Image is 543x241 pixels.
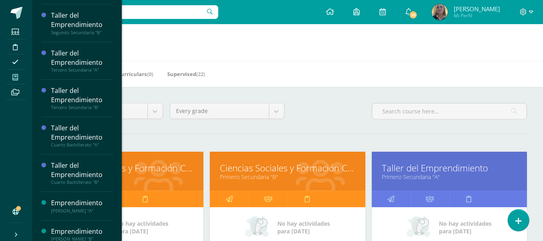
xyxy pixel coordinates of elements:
a: Taller del EmprendimientoSegundo Secundaria "B" [51,11,112,35]
a: Every grade [170,103,284,119]
div: Tercero Secundaria "A" [51,67,112,73]
span: No hay actividades para [DATE] [277,220,330,235]
a: Taller del Emprendimiento [382,162,517,174]
span: Mi Perfil [454,12,500,19]
div: Cuarto Bachillerato "B" [51,179,112,185]
div: Emprendimiento [51,198,112,208]
div: Taller del Emprendimiento [51,124,112,142]
a: Emprendimiento[PERSON_NAME] "A" [51,198,112,213]
img: no_activities_small.png [245,215,272,239]
a: Taller del EmprendimientoCuarto Bachillerato "A" [51,124,112,148]
div: Taller del Emprendimiento [51,49,112,67]
a: Ciencias Sociales y Formación Ciudadana [220,162,355,174]
a: Primero Secundaria "B" [220,173,355,181]
a: Supervised(22) [167,68,205,80]
span: No hay actividades para [DATE] [439,220,492,235]
a: Ciencias Sociales y Formación Ciudadana [58,162,193,174]
span: Every grade [176,103,263,119]
div: Cuarto Bachillerato "A" [51,142,112,148]
span: No hay actividades para [DATE] [116,220,168,235]
input: Search a user… [37,5,218,19]
div: Taller del Emprendimiento [51,11,112,29]
a: Taller del EmprendimientoTercero Secundaria "B" [51,86,112,110]
div: Segundo Secundaria "B" [51,30,112,35]
div: [PERSON_NAME] "A" [51,208,112,214]
div: Tercero Secundaria "B" [51,105,112,110]
span: (22) [196,70,205,78]
div: Emprendimiento [51,227,112,236]
span: [PERSON_NAME] [454,5,500,13]
span: 10 [409,10,418,19]
a: Taller del EmprendimientoTercero Secundaria "A" [51,49,112,73]
a: My Extracurriculars(0) [95,68,153,80]
a: Taller del EmprendimientoCuarto Bachillerato "B" [51,161,112,185]
a: Primero Secundaria "A" [58,173,193,181]
input: Search course here… [372,103,527,119]
img: bb58b39fa3ce1079862022ea5337af90.png [432,4,448,20]
img: no_activities_small.png [407,215,433,239]
div: Taller del Emprendimiento [51,86,112,105]
div: Taller del Emprendimiento [51,161,112,179]
span: (0) [147,70,153,78]
a: Primero Secundaria "A" [382,173,517,181]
